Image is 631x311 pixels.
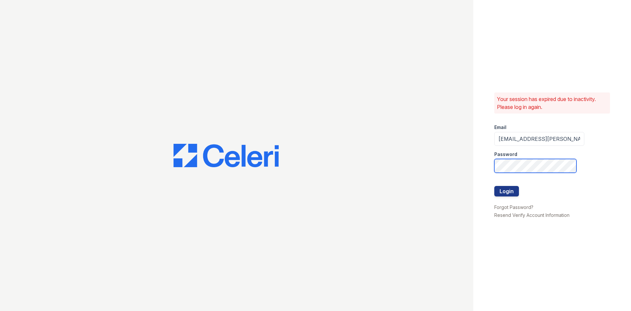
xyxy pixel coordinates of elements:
[497,95,607,111] p: Your session has expired due to inactivity. Please log in again.
[174,144,279,168] img: CE_Logo_Blue-a8612792a0a2168367f1c8372b55b34899dd931a85d93a1a3d3e32e68fde9ad4.png
[494,186,519,196] button: Login
[494,151,517,158] label: Password
[494,212,570,218] a: Resend Verify Account Information
[494,124,506,131] label: Email
[494,204,533,210] a: Forgot Password?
